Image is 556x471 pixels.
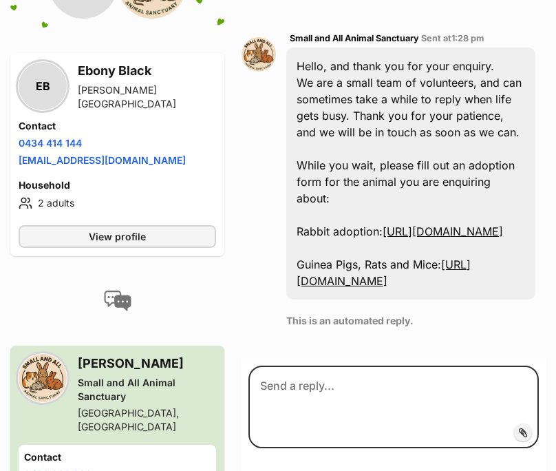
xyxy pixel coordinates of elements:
[242,37,276,72] img: Small and All Animal Sanctuary profile pic
[24,450,211,464] h4: Contact
[286,313,535,328] p: This is an automated reply.
[451,33,484,43] span: 1:28 pm
[19,195,216,211] li: 2 adults
[421,33,484,43] span: Sent at
[19,62,67,110] div: EB
[290,33,419,43] span: Small and All Animal Sanctuary
[78,354,216,373] h3: [PERSON_NAME]
[104,291,131,311] img: conversation-icon-4a6f8262b818ee0b60e3300018af0b2d0b884aa5de6e9bcb8d3d4eeb1a70a7c4.svg
[19,119,216,133] h4: Contact
[89,229,146,244] span: View profile
[19,178,216,192] h4: Household
[297,258,471,288] a: [URL][DOMAIN_NAME]
[19,354,67,402] img: Small and All Animal Sanctuary profile pic
[286,48,535,300] div: Hello, and thank you for your enquiry. We are a small team of volunteers, and can sometimes take ...
[19,137,82,149] a: 0434 414 144
[19,154,186,166] a: [EMAIL_ADDRESS][DOMAIN_NAME]
[78,406,216,434] div: [GEOGRAPHIC_DATA], [GEOGRAPHIC_DATA]
[78,376,216,404] div: Small and All Animal Sanctuary
[19,225,216,248] a: View profile
[383,224,503,238] a: [URL][DOMAIN_NAME]
[78,61,216,81] h3: Ebony Black
[78,83,216,111] div: [PERSON_NAME][GEOGRAPHIC_DATA]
